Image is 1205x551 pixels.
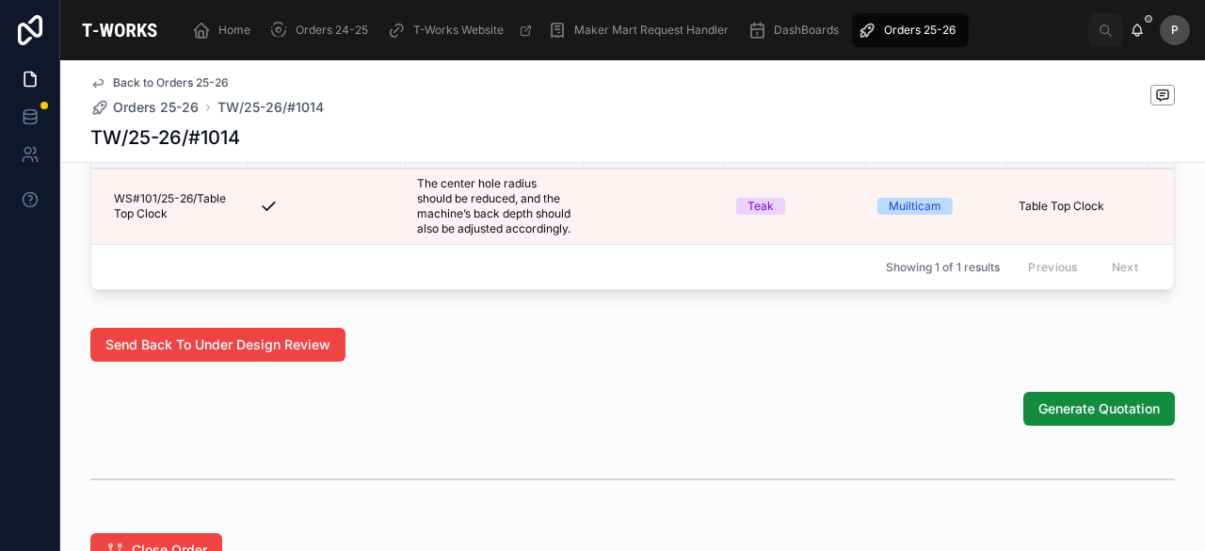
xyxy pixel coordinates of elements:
[90,75,229,90] a: Back to Orders 25-26
[417,176,572,236] span: The center hole radius should be reduced, and the machine’s back depth should also be adjusted ac...
[186,13,264,47] a: Home
[1019,199,1104,214] span: Table Top Clock
[90,98,199,117] a: Orders 25-26
[774,23,839,38] span: DashBoards
[114,191,236,221] span: WS#101/25-26/Table Top Clock
[542,13,742,47] a: Maker Mart Request Handler
[90,328,345,362] button: Send Back To Under Design Review
[217,98,324,117] a: TW/25-26/#1014
[742,13,852,47] a: DashBoards
[889,198,941,215] div: Muilticam
[574,23,729,38] span: Maker Mart Request Handler
[90,124,240,151] h1: TW/25-26/#1014
[264,13,381,47] a: Orders 24-25
[113,98,199,117] span: Orders 25-26
[113,75,229,90] span: Back to Orders 25-26
[179,9,1088,51] div: scrollable content
[747,198,774,215] div: Teak
[852,13,969,47] a: Orders 25-26
[381,13,542,47] a: T-Works Website
[1171,23,1179,38] span: P
[105,335,330,354] span: Send Back To Under Design Review
[75,15,164,45] img: App logo
[413,23,504,38] span: T-Works Website
[1023,392,1175,426] button: Generate Quotation
[218,23,250,38] span: Home
[884,23,956,38] span: Orders 25-26
[296,23,368,38] span: Orders 24-25
[1038,399,1160,418] span: Generate Quotation
[886,260,1000,275] span: Showing 1 of 1 results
